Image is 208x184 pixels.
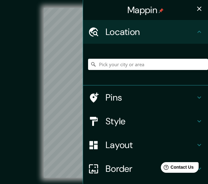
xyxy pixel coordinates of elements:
h4: Mappin [127,4,164,16]
h4: Location [106,26,196,37]
div: Layout [83,133,208,157]
input: Pick your city or area [88,59,208,70]
div: Border [83,157,208,181]
h4: Border [106,163,196,174]
div: Location [83,20,208,44]
canvas: Map [44,8,164,178]
div: Style [83,109,208,133]
h4: Layout [106,139,196,151]
iframe: Help widget launcher [152,160,201,177]
h4: Pins [106,92,196,103]
h4: Style [106,116,196,127]
img: pin-icon.png [159,8,164,13]
div: Pins [83,86,208,109]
